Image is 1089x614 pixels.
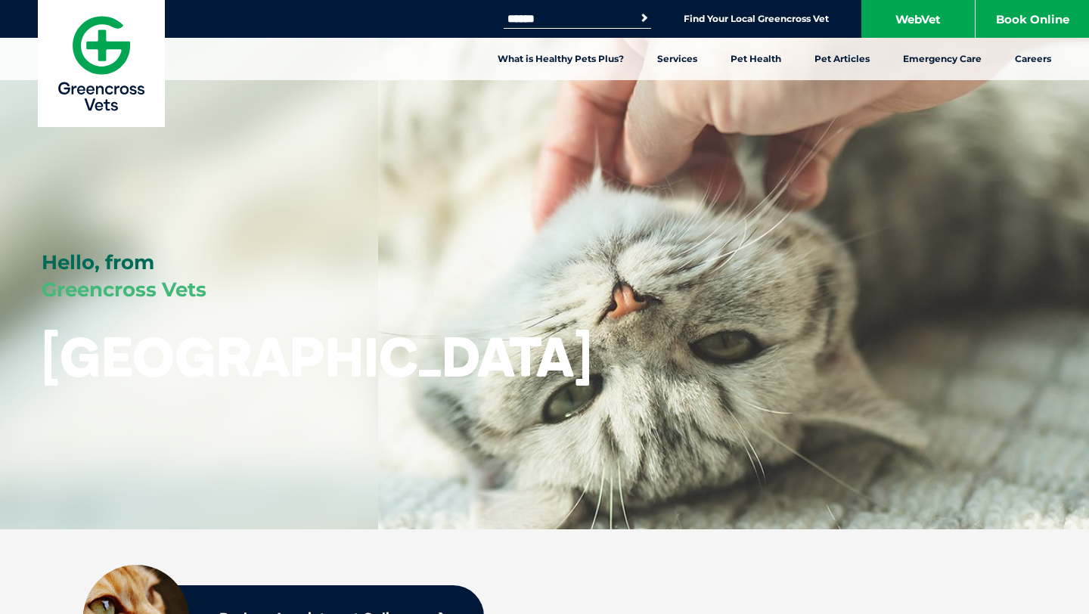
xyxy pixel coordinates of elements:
a: Pet Health [714,38,798,80]
span: Hello, from [42,250,154,274]
button: Search [637,11,652,26]
a: Services [641,38,714,80]
a: Careers [998,38,1068,80]
a: Find Your Local Greencross Vet [684,13,829,25]
a: What is Healthy Pets Plus? [481,38,641,80]
span: Greencross Vets [42,278,206,302]
h1: [GEOGRAPHIC_DATA] [42,327,592,386]
a: Pet Articles [798,38,886,80]
a: Emergency Care [886,38,998,80]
